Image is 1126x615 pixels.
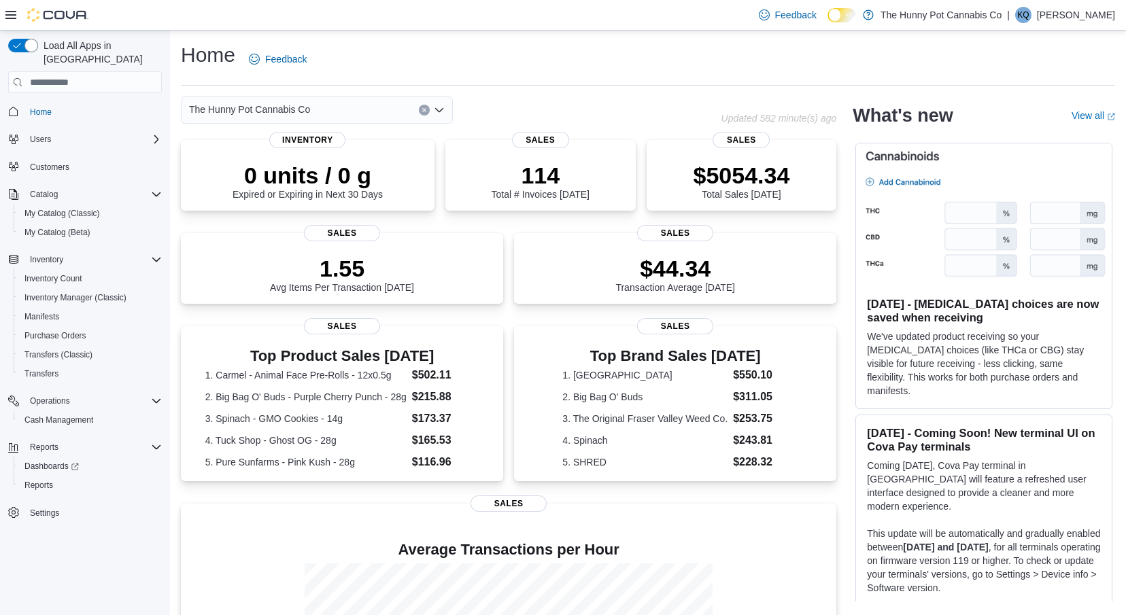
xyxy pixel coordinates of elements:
nav: Complex example [8,96,162,558]
div: Avg Items Per Transaction [DATE] [270,255,414,293]
span: Cash Management [19,412,162,428]
button: Transfers [14,364,167,383]
button: Manifests [14,307,167,326]
span: Inventory Manager (Classic) [24,292,126,303]
a: Settings [24,505,65,521]
span: Sales [713,132,770,148]
a: Feedback [753,1,822,29]
span: Feedback [265,52,307,66]
span: KQ [1017,7,1029,23]
span: Reports [19,477,162,493]
span: Users [24,131,162,147]
span: Feedback [775,8,817,22]
span: Purchase Orders [19,328,162,344]
button: Transfers (Classic) [14,345,167,364]
span: Inventory [24,251,162,268]
button: Users [3,130,167,149]
button: Operations [24,393,75,409]
dt: 5. Pure Sunfarms - Pink Kush - 28g [205,455,407,469]
a: Manifests [19,309,65,325]
h2: What's new [853,105,953,126]
span: My Catalog (Beta) [24,227,90,238]
span: Transfers (Classic) [19,347,162,363]
button: Settings [3,503,167,523]
span: Inventory Manager (Classic) [19,289,162,306]
a: Inventory Count [19,270,88,287]
a: Transfers [19,366,64,382]
span: Inventory Count [19,270,162,287]
div: Kobee Quinn [1015,7,1031,23]
dt: 2. Big Bag O' Buds [562,390,728,404]
dd: $165.53 [412,432,479,449]
a: My Catalog (Classic) [19,205,105,222]
dt: 3. The Original Fraser Valley Weed Co. [562,412,728,425]
a: View allExternal link [1072,110,1115,121]
p: $44.34 [615,255,735,282]
a: Reports [19,477,58,493]
a: Customers [24,159,75,175]
button: Catalog [3,185,167,204]
div: Transaction Average [DATE] [615,255,735,293]
p: [PERSON_NAME] [1037,7,1115,23]
p: | [1007,7,1010,23]
span: Dashboards [24,461,79,472]
dt: 3. Spinach - GMO Cookies - 14g [205,412,407,425]
span: Transfers (Classic) [24,349,92,360]
div: Total Sales [DATE] [694,162,790,200]
svg: External link [1107,113,1115,121]
p: 114 [492,162,590,189]
p: 0 units / 0 g [233,162,383,189]
dt: 2. Big Bag O' Buds - Purple Cherry Punch - 28g [205,390,407,404]
span: Cash Management [24,415,93,425]
a: Transfers (Classic) [19,347,98,363]
strong: [DATE] and [DATE] [903,542,988,552]
input: Dark Mode [828,8,856,22]
p: Coming [DATE], Cova Pay terminal in [GEOGRAPHIC_DATA] will feature a refreshed user interface des... [867,459,1101,513]
span: Home [24,103,162,120]
p: Updated 582 minute(s) ago [721,113,837,124]
span: Load All Apps in [GEOGRAPHIC_DATA] [38,39,162,66]
span: Customers [24,158,162,175]
dd: $243.81 [733,432,788,449]
dd: $550.10 [733,367,788,383]
dd: $502.11 [412,367,479,383]
dd: $215.88 [412,389,479,405]
span: Sales [637,318,713,334]
dt: 4. Spinach [562,434,728,447]
span: Operations [30,396,70,406]
a: Cash Management [19,412,99,428]
button: Reports [3,438,167,457]
span: Reports [24,439,162,455]
button: Inventory Count [14,269,167,288]
span: Manifests [24,311,59,322]
button: My Catalog (Beta) [14,223,167,242]
span: My Catalog (Classic) [19,205,162,222]
button: Clear input [419,105,430,116]
span: Catalog [30,189,58,200]
span: Sales [637,225,713,241]
a: Inventory Manager (Classic) [19,289,132,306]
dd: $116.96 [412,454,479,470]
button: Home [3,101,167,121]
h3: [DATE] - Coming Soon! New terminal UI on Cova Pay terminals [867,426,1101,453]
a: Dashboards [14,457,167,476]
button: Users [24,131,56,147]
span: Inventory [270,132,346,148]
p: The Hunny Pot Cannabis Co [881,7,1002,23]
button: My Catalog (Classic) [14,204,167,223]
dd: $228.32 [733,454,788,470]
div: Expired or Expiring in Next 30 Days [233,162,383,200]
button: Reports [24,439,64,455]
dt: 1. [GEOGRAPHIC_DATA] [562,368,728,382]
span: Users [30,134,51,145]
span: Catalog [24,186,162,203]
dd: $311.05 [733,389,788,405]
span: Inventory Count [24,273,82,284]
span: Reports [24,480,53,491]
span: Operations [24,393,162,409]
button: Cash Management [14,410,167,429]
dt: 5. SHRED [562,455,728,469]
span: Sales [304,225,380,241]
h3: [DATE] - [MEDICAL_DATA] choices are now saved when receiving [867,297,1101,324]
